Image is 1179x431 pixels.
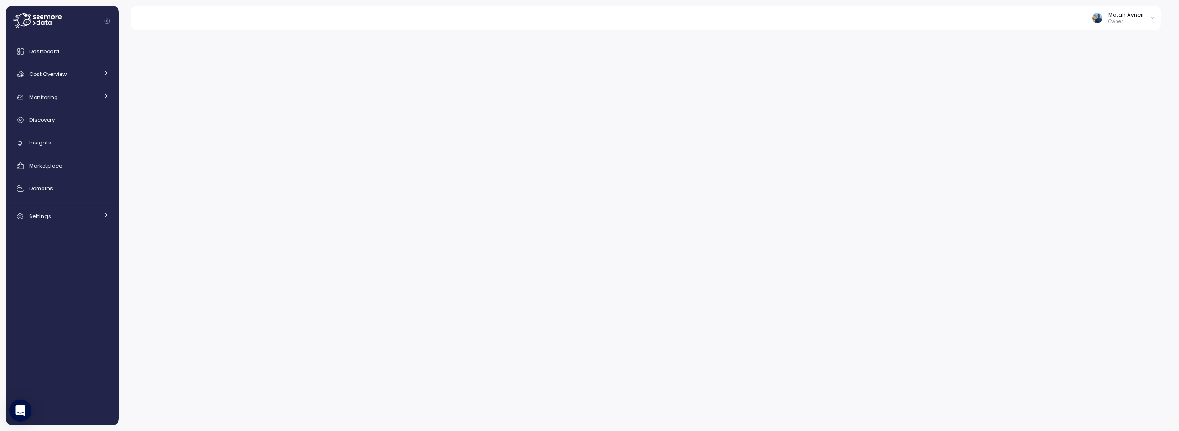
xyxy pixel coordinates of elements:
[10,134,115,152] a: Insights
[1108,11,1144,19] div: Matan Avneri
[10,156,115,175] a: Marketplace
[10,65,115,83] a: Cost Overview
[29,94,58,101] span: Monitoring
[10,111,115,129] a: Discovery
[29,162,62,169] span: Marketplace
[29,48,59,55] span: Dashboard
[29,185,53,192] span: Domains
[29,139,51,146] span: Insights
[1092,13,1102,23] img: ALV-UjWwOUUr5_2X2Lo9yuWyaEl9YwcVyGxYfI80OVEKul8vUY9eVU-6SRVFyi0kwxtP7j5oPBIxUOySGQruSdYJRfsAmx3NB...
[10,88,115,106] a: Monitoring
[10,42,115,61] a: Dashboard
[29,70,67,78] span: Cost Overview
[10,179,115,198] a: Domains
[29,116,55,124] span: Discovery
[29,212,51,220] span: Settings
[1108,19,1144,25] p: Owner
[101,18,113,25] button: Collapse navigation
[9,400,31,422] div: Open Intercom Messenger
[10,207,115,225] a: Settings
